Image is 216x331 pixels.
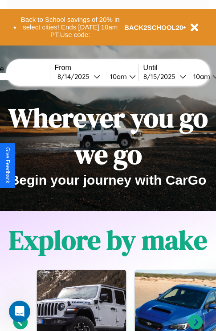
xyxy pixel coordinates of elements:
h1: Explore by make [9,222,207,258]
div: 10am [189,72,212,81]
button: 8/14/2025 [55,72,103,81]
button: Back to School savings of 20% in select cities! Ends [DATE] 10am PT.Use code: [16,13,124,41]
div: 8 / 14 / 2025 [57,72,94,81]
iframe: Intercom live chat [9,301,30,322]
div: Give Feedback [4,147,11,183]
div: 8 / 15 / 2025 [143,72,179,81]
b: BACK2SCHOOL20 [124,24,183,31]
button: 10am [103,72,139,81]
label: From [55,64,139,72]
div: 10am [106,72,129,81]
